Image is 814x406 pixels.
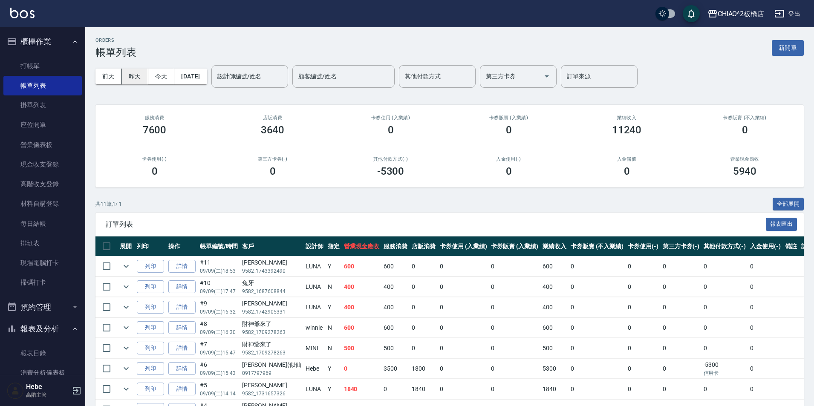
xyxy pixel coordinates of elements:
td: 0 [748,318,783,338]
td: 0 [661,277,701,297]
td: 0 [661,297,701,317]
p: 高階主管 [26,391,69,399]
h3: 7600 [143,124,167,136]
td: 0 [438,338,489,358]
img: Logo [10,8,35,18]
td: 0 [438,297,489,317]
button: Open [540,69,554,83]
td: 600 [381,256,410,276]
a: 座位開單 [3,115,82,135]
p: 信用卡 [704,369,746,377]
a: 新開單 [772,43,804,52]
td: 0 [569,318,626,338]
td: 3500 [381,359,410,379]
th: 客戶 [240,236,303,256]
a: 詳情 [168,260,196,273]
a: 材料自購登錄 [3,194,82,213]
td: 0 [569,277,626,297]
a: 詳情 [168,342,196,355]
h3: 0 [624,165,630,177]
td: winnie [303,318,326,338]
a: 營業儀表板 [3,135,82,155]
a: 每日結帳 [3,214,82,233]
th: 店販消費 [410,236,438,256]
td: 0 [489,297,540,317]
td: 500 [342,338,382,358]
td: 600 [540,256,569,276]
td: 0 [626,297,661,317]
div: [PERSON_NAME] [242,258,301,267]
td: 0 [489,256,540,276]
td: 0 [410,318,438,338]
td: 500 [381,338,410,358]
td: N [326,338,342,358]
a: 打帳單 [3,56,82,76]
td: LUNA [303,297,326,317]
td: -5300 [701,359,748,379]
button: 報表及分析 [3,318,82,340]
button: expand row [120,362,133,375]
td: 0 [569,297,626,317]
td: 0 [438,318,489,338]
td: 0 [661,379,701,399]
img: Person [7,382,24,399]
td: 5300 [540,359,569,379]
div: 兔牙 [242,279,301,288]
h2: 卡券使用 (入業績) [342,115,439,121]
h3: 3640 [261,124,285,136]
td: 0 [661,359,701,379]
td: 0 [626,359,661,379]
td: 0 [410,338,438,358]
button: 登出 [771,6,804,22]
td: 0 [701,256,748,276]
td: 400 [381,277,410,297]
h3: 帳單列表 [95,46,136,58]
td: #8 [198,318,240,338]
button: expand row [120,260,133,273]
td: Y [326,256,342,276]
h5: Hebe [26,383,69,391]
td: 0 [748,379,783,399]
h3: 11240 [612,124,642,136]
th: 營業現金應收 [342,236,382,256]
p: 9582_1709278263 [242,349,301,357]
p: 9582_1742905331 [242,308,301,316]
a: 消費分析儀表板 [3,363,82,383]
td: #11 [198,256,240,276]
h3: 5940 [733,165,757,177]
button: 列印 [137,342,164,355]
p: 09/09 (二) 15:43 [200,369,238,377]
th: 其他付款方式(-) [701,236,748,256]
th: 備註 [783,236,799,256]
button: 櫃檯作業 [3,31,82,53]
p: 09/09 (二) 18:53 [200,267,238,275]
td: 600 [540,318,569,338]
td: 0 [410,297,438,317]
h3: -5300 [377,165,404,177]
td: 0 [701,318,748,338]
h3: 0 [742,124,748,136]
td: 0 [438,256,489,276]
td: 0 [661,256,701,276]
button: 全部展開 [773,198,804,211]
td: #6 [198,359,240,379]
td: 0 [748,277,783,297]
button: 前天 [95,69,122,84]
td: 0 [748,256,783,276]
div: 財神爺來了 [242,320,301,328]
td: 600 [381,318,410,338]
td: 0 [701,297,748,317]
td: 0 [489,338,540,358]
td: Y [326,297,342,317]
td: 400 [540,277,569,297]
h2: 第三方卡券(-) [224,156,321,162]
h2: 入金使用(-) [460,156,557,162]
td: 0 [626,256,661,276]
td: 0 [626,338,661,358]
h2: 卡券使用(-) [106,156,203,162]
h2: 業績收入 [578,115,675,121]
td: 0 [626,379,661,399]
td: N [326,318,342,338]
td: 0 [410,256,438,276]
td: LUNA [303,256,326,276]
